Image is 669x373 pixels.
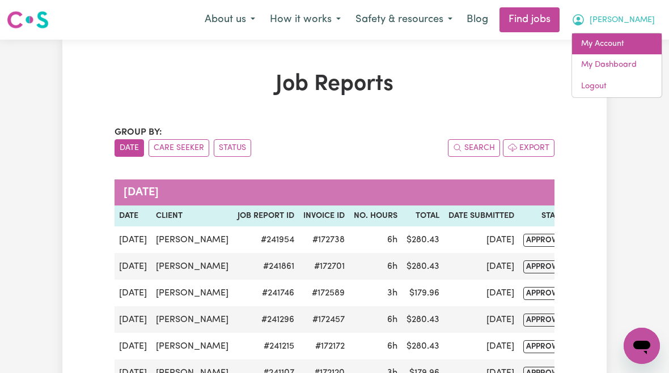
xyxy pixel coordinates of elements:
td: [PERSON_NAME] [151,333,233,359]
button: Search [448,139,500,157]
td: [PERSON_NAME] [151,306,233,333]
td: [DATE] [115,306,151,333]
td: $ 280.43 [402,333,444,359]
td: # 241954 [233,226,299,253]
td: $ 179.96 [402,280,444,306]
td: $ 280.43 [402,226,444,253]
button: How it works [262,8,348,32]
th: Status [519,205,574,227]
td: [DATE] [444,280,519,306]
td: [DATE] [444,226,519,253]
td: $ 280.43 [402,253,444,280]
a: Blog [460,7,495,32]
td: [DATE] [115,280,151,306]
td: [PERSON_NAME] [151,226,233,253]
button: Export [503,139,554,157]
td: [DATE] [444,253,519,280]
button: sort invoices by care seeker [149,139,209,157]
button: About us [197,8,262,32]
iframe: Button to launch messaging window [624,328,660,364]
button: My Account [564,8,662,32]
span: approved [523,314,569,327]
th: Invoice ID [299,205,349,227]
td: [DATE] [115,226,151,253]
th: Total [402,205,444,227]
a: My Dashboard [572,54,662,76]
th: Date [115,205,151,227]
td: [PERSON_NAME] [151,280,233,306]
span: 6 hours [387,315,397,324]
td: #172589 [299,280,349,306]
button: sort invoices by paid status [214,139,251,157]
span: 6 hours [387,235,397,245]
button: sort invoices by date [115,139,144,157]
td: [DATE] [115,253,151,280]
th: Job Report ID [233,205,299,227]
caption: [DATE] [115,179,627,205]
th: Client [151,205,233,227]
td: #172457 [299,306,349,333]
td: #172172 [299,333,349,359]
div: My Account [571,33,662,98]
a: Careseekers logo [7,7,49,33]
td: $ 280.43 [402,306,444,333]
td: #172701 [299,253,349,280]
td: # 241296 [233,306,299,333]
td: [PERSON_NAME] [151,253,233,280]
span: approved [523,340,569,353]
span: [PERSON_NAME] [590,14,655,27]
span: Group by: [115,128,162,137]
td: # 241861 [233,253,299,280]
td: #172738 [299,226,349,253]
span: approved [523,260,569,273]
td: [DATE] [444,333,519,359]
h1: Job Reports [115,71,554,98]
span: approved [523,234,569,247]
a: Logout [572,76,662,97]
span: 6 hours [387,342,397,351]
span: 3 hours [387,289,397,298]
th: No. Hours [349,205,402,227]
th: Date Submitted [444,205,519,227]
td: [DATE] [444,306,519,333]
span: 6 hours [387,262,397,271]
a: My Account [572,33,662,55]
span: approved [523,287,569,300]
button: Safety & resources [348,8,460,32]
a: Find jobs [499,7,560,32]
td: # 241215 [233,333,299,359]
td: # 241746 [233,280,299,306]
img: Careseekers logo [7,10,49,30]
td: [DATE] [115,333,151,359]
